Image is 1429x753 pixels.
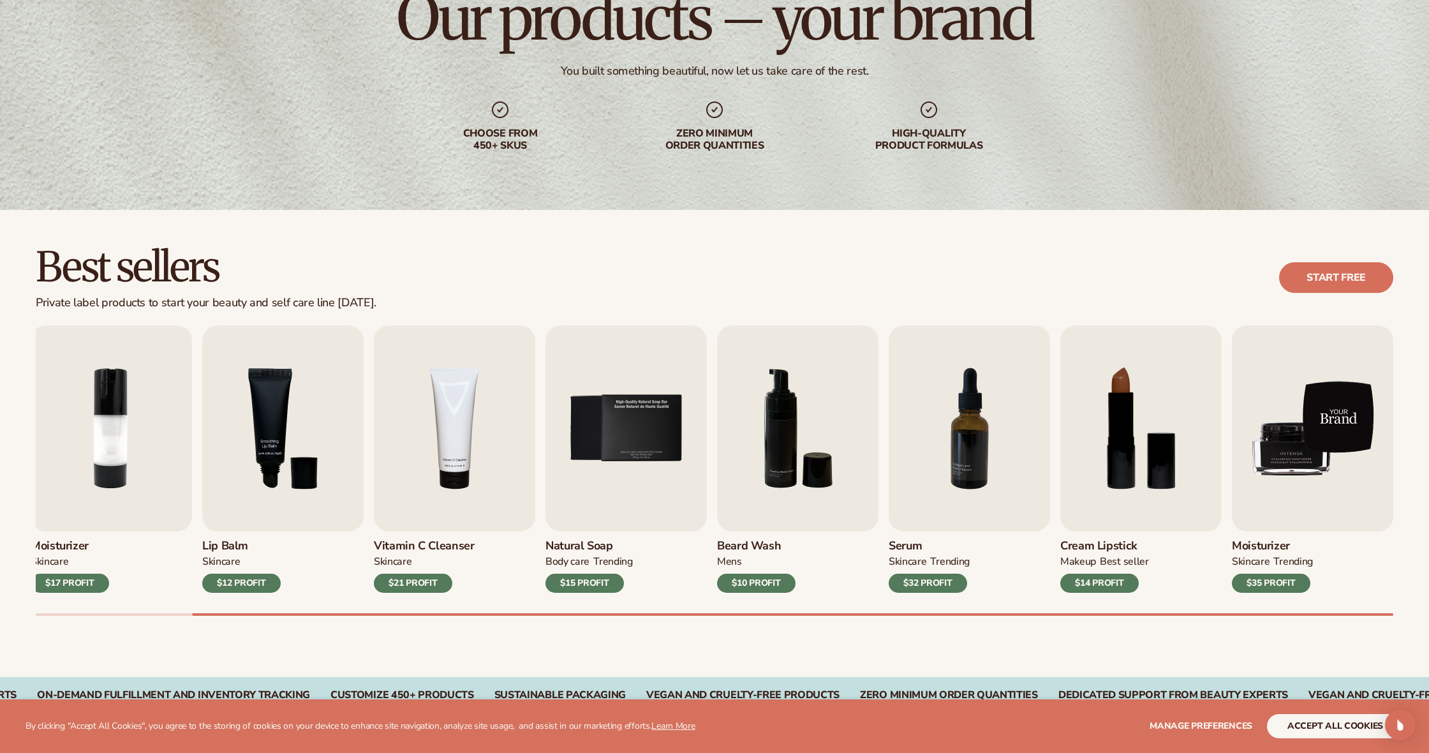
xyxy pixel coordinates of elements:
[1273,555,1312,569] div: TRENDING
[202,325,364,593] a: 3 / 9
[545,574,624,593] div: $15 PROFIT
[1060,574,1139,593] div: $14 PROFIT
[1060,325,1222,593] a: 8 / 9
[36,296,376,310] div: Private label products to start your beauty and self care line [DATE].
[889,539,970,553] h3: Serum
[1279,262,1393,293] a: Start free
[202,574,281,593] div: $12 PROFIT
[31,574,109,593] div: $17 PROFIT
[860,689,1038,701] div: ZERO MINIMUM ORDER QUANTITIES
[717,539,796,553] h3: Beard Wash
[374,555,411,569] div: Skincare
[717,574,796,593] div: $10 PROFIT
[1060,539,1149,553] h3: Cream Lipstick
[646,689,840,701] div: VEGAN AND CRUELTY-FREE PRODUCTS
[1150,714,1252,738] button: Manage preferences
[37,689,310,701] div: On-Demand Fulfillment and Inventory Tracking
[561,64,869,78] div: You built something beautiful, now let us take care of the rest.
[31,539,109,553] h3: Moisturizer
[930,555,969,569] div: TRENDING
[889,555,926,569] div: SKINCARE
[202,539,281,553] h3: Lip Balm
[26,721,695,732] p: By clicking "Accept All Cookies", you agree to the storing of cookies on your device to enhance s...
[31,555,68,569] div: SKINCARE
[847,128,1011,152] div: High-quality product formulas
[545,555,589,569] div: BODY Care
[494,689,626,701] div: SUSTAINABLE PACKAGING
[1058,689,1288,701] div: DEDICATED SUPPORT FROM BEAUTY EXPERTS
[545,539,633,553] h3: Natural Soap
[633,128,796,152] div: Zero minimum order quantities
[1232,325,1393,593] a: 9 / 9
[651,720,695,732] a: Learn More
[1385,710,1416,740] div: Open Intercom Messenger
[36,246,376,288] h2: Best sellers
[1100,555,1149,569] div: BEST SELLER
[374,574,452,593] div: $21 PROFIT
[1232,539,1313,553] h3: Moisturizer
[593,555,632,569] div: TRENDING
[717,325,878,593] a: 6 / 9
[330,689,474,701] div: CUSTOMIZE 450+ PRODUCTS
[1267,714,1403,738] button: accept all cookies
[545,325,707,593] a: 5 / 9
[1060,555,1096,569] div: MAKEUP
[418,128,582,152] div: Choose from 450+ Skus
[202,555,240,569] div: SKINCARE
[1232,555,1270,569] div: SKINCARE
[717,555,742,569] div: mens
[1232,574,1310,593] div: $35 PROFIT
[1150,720,1252,732] span: Manage preferences
[374,325,535,593] a: 4 / 9
[1232,325,1393,532] img: Shopify Image 13
[31,325,192,593] a: 2 / 9
[889,574,967,593] div: $32 PROFIT
[889,325,1050,593] a: 7 / 9
[374,539,475,553] h3: Vitamin C Cleanser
